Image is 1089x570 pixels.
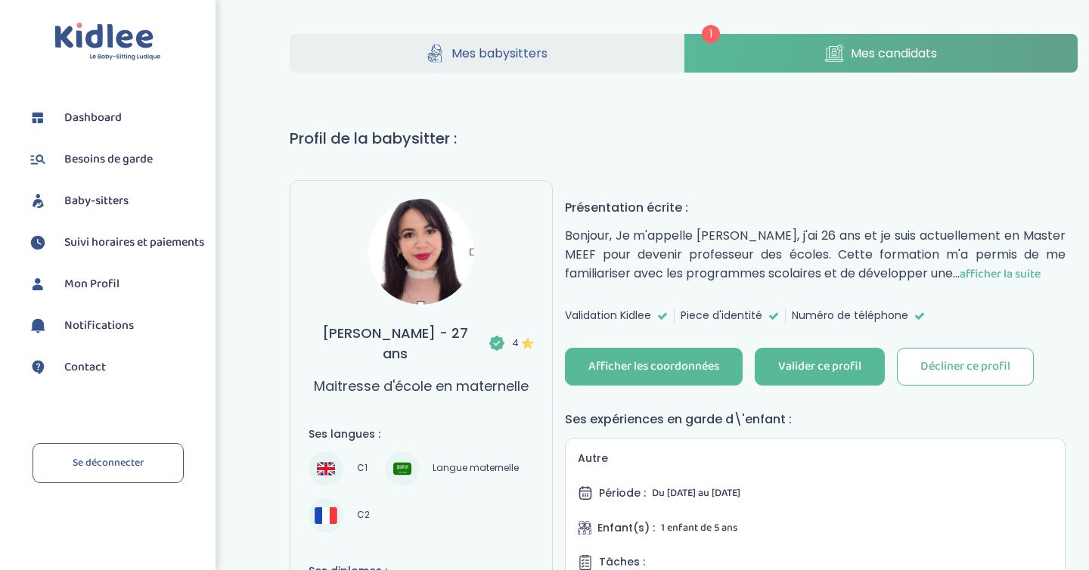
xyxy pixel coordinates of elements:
[792,308,908,324] span: Numéro de téléphone
[64,109,122,127] span: Dashboard
[64,150,153,169] span: Besoins de garde
[565,198,1066,217] h4: Présentation écrite :
[26,107,49,129] img: dashboard.svg
[920,358,1010,376] div: Décliner ce profil
[26,231,49,254] img: suivihoraire.svg
[684,34,1078,73] a: Mes candidats
[851,44,937,63] span: Mes candidats
[290,127,1078,150] h1: Profil de la babysitter :
[33,443,184,483] a: Se déconnecter
[778,358,861,376] div: Valider ce profil
[26,273,204,296] a: Mon Profil
[317,460,335,478] img: Anglais
[64,317,134,335] span: Notifications
[681,308,762,324] span: Piece d'identité
[652,485,740,501] span: Du [DATE] au [DATE]
[588,358,719,376] div: Afficher les coordonnées
[64,275,119,293] span: Mon Profil
[960,265,1041,283] span: afficher la suite
[290,34,683,73] a: Mes babysitters
[368,199,474,305] img: avatar
[393,460,411,478] img: Arabe
[309,426,533,442] h4: Ses langues :
[578,451,1053,466] h5: Autre
[26,190,204,212] a: Baby-sitters
[351,460,372,478] span: C1
[64,192,129,210] span: Baby-sitters
[351,506,374,525] span: C2
[54,23,161,61] img: logo.svg
[897,348,1034,386] button: Décliner ce profil
[315,507,337,523] img: Français
[26,314,204,337] a: Notifications
[565,410,1066,429] h4: Ses expériences en garde d\'enfant :
[314,376,529,396] p: Maitresse d'école en maternelle
[755,348,885,386] button: Valider ce profil
[599,485,646,501] span: Période :
[599,554,645,570] span: Tâches :
[64,234,204,252] span: Suivi horaires et paiements
[26,148,204,171] a: Besoins de garde
[565,308,651,324] span: Validation Kidlee
[661,519,737,536] span: 1 enfant de 5 ans
[451,44,548,63] span: Mes babysitters
[26,190,49,212] img: babysitters.svg
[26,107,204,129] a: Dashboard
[427,460,524,478] span: Langue maternelle
[26,356,204,379] a: Contact
[26,356,49,379] img: contact.svg
[702,25,720,43] span: 1
[565,226,1066,283] p: Bonjour, Je m'appelle [PERSON_NAME], j'ai 26 ans et je suis actuellement en Master MEEF pour deve...
[309,323,533,364] h3: [PERSON_NAME] - 27 ans
[512,336,534,351] span: 4
[26,314,49,337] img: notification.svg
[597,520,655,536] span: Enfant(s) :
[26,273,49,296] img: profil.svg
[565,348,743,386] button: Afficher les coordonnées
[26,231,204,254] a: Suivi horaires et paiements
[26,148,49,171] img: besoin.svg
[64,358,106,376] span: Contact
